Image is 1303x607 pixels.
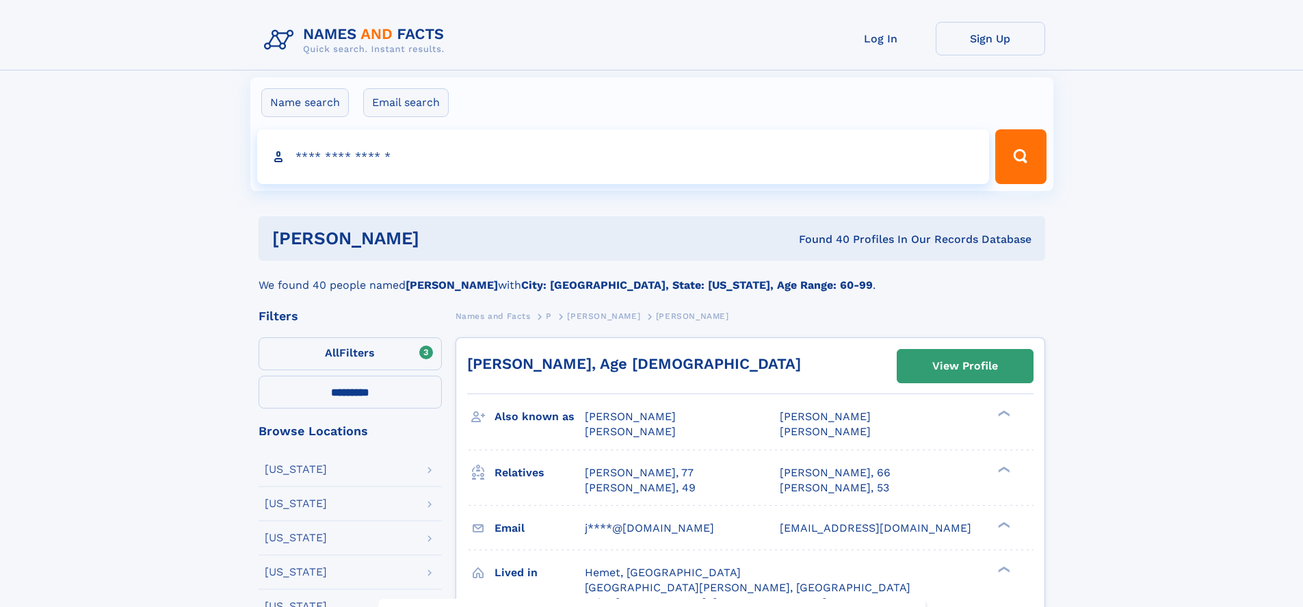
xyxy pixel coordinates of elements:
div: Filters [259,310,442,322]
span: All [325,346,339,359]
h1: [PERSON_NAME] [272,230,609,247]
a: Sign Up [936,22,1045,55]
div: [US_STATE] [265,567,327,578]
input: search input [257,129,990,184]
div: [US_STATE] [265,464,327,475]
a: Log In [826,22,936,55]
b: City: [GEOGRAPHIC_DATA], State: [US_STATE], Age Range: 60-99 [521,279,873,292]
div: [US_STATE] [265,498,327,509]
label: Name search [261,88,349,117]
div: ❯ [995,520,1011,529]
a: [PERSON_NAME], 77 [585,465,694,480]
span: [PERSON_NAME] [567,311,640,321]
a: P [546,307,552,324]
b: [PERSON_NAME] [406,279,498,292]
div: ❯ [995,409,1011,418]
a: [PERSON_NAME], 53 [780,480,889,495]
h3: Lived in [495,561,585,584]
div: ❯ [995,565,1011,573]
div: View Profile [932,350,998,382]
span: Hemet, [GEOGRAPHIC_DATA] [585,566,741,579]
h3: Also known as [495,405,585,428]
span: [PERSON_NAME] [780,425,871,438]
div: Found 40 Profiles In Our Records Database [609,232,1031,247]
span: [PERSON_NAME] [585,425,676,438]
a: [PERSON_NAME], Age [DEMOGRAPHIC_DATA] [467,355,801,372]
div: We found 40 people named with . [259,261,1045,294]
a: [PERSON_NAME] [567,307,640,324]
span: [EMAIL_ADDRESS][DOMAIN_NAME] [780,521,971,534]
button: Search Button [995,129,1046,184]
span: P [546,311,552,321]
div: Browse Locations [259,425,442,437]
img: Logo Names and Facts [259,22,456,59]
span: [PERSON_NAME] [780,410,871,423]
label: Email search [363,88,449,117]
a: View Profile [897,350,1033,383]
span: [GEOGRAPHIC_DATA][PERSON_NAME], [GEOGRAPHIC_DATA] [585,581,910,594]
a: [PERSON_NAME], 66 [780,465,891,480]
label: Filters [259,337,442,370]
div: [US_STATE] [265,532,327,543]
a: Names and Facts [456,307,531,324]
h3: Relatives [495,461,585,485]
div: ❯ [995,465,1011,474]
span: [PERSON_NAME] [656,311,729,321]
a: [PERSON_NAME], 49 [585,480,696,495]
span: [PERSON_NAME] [585,410,676,423]
h3: Email [495,517,585,540]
